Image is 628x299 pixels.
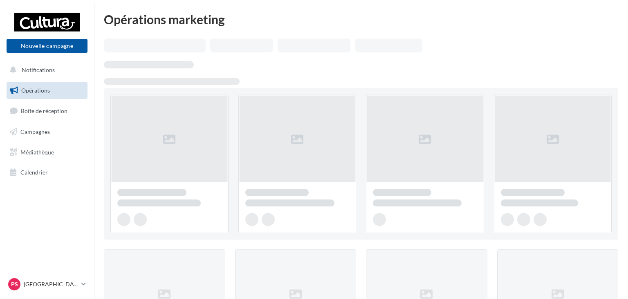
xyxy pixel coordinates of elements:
span: Calendrier [20,169,48,176]
span: Boîte de réception [21,107,67,114]
a: Campagnes [5,123,89,140]
a: Boîte de réception [5,102,89,120]
button: Notifications [5,61,86,79]
button: Nouvelle campagne [7,39,87,53]
div: Opérations marketing [104,13,618,25]
span: Médiathèque [20,148,54,155]
a: Opérations [5,82,89,99]
a: Calendrier [5,164,89,181]
a: Médiathèque [5,144,89,161]
span: Notifications [22,66,55,73]
span: Campagnes [20,128,50,135]
a: Ps [GEOGRAPHIC_DATA] [7,276,87,292]
span: Opérations [21,87,50,94]
p: [GEOGRAPHIC_DATA] [24,280,78,288]
span: Ps [11,280,18,288]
